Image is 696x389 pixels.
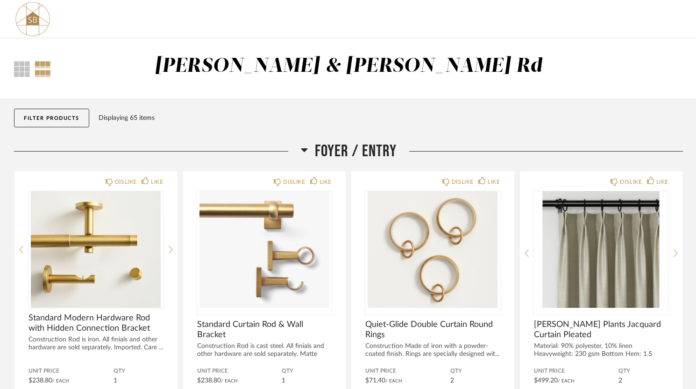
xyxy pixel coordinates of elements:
[620,177,642,187] div: DISLIKE
[365,368,450,375] span: Unit Price
[28,368,114,375] span: Unit Price
[534,368,619,375] span: Unit Price
[114,368,163,375] span: QTY
[450,377,454,384] span: 2
[534,191,669,308] img: undefined
[320,177,332,187] div: LIKE
[221,379,238,383] span: / Each
[452,177,474,187] div: DISLIKE
[14,0,51,38] img: 02324877-c6fa-4261-b847-82fa1115e5a4.png
[28,313,163,333] span: Standard Modern Hardware Rod with Hidden Connection Bracket
[197,191,332,308] img: undefined
[656,177,668,187] div: LIKE
[28,336,163,352] div: Construction Rod is iron. All finials and other hardware are sold separately. Imported. Care ...
[197,368,282,375] span: Unit Price
[282,377,285,384] span: 1
[52,379,69,383] span: / Each
[28,377,52,384] span: $238.80
[488,177,500,187] div: LIKE
[283,177,305,187] div: DISLIKE
[155,56,542,76] div: [PERSON_NAME] & [PERSON_NAME] Rd
[151,177,163,187] div: LIKE
[365,191,500,308] img: undefined
[534,342,669,366] div: Material: 90% polyester, 10% linen Heavyweight: 230 gsm Bottom Hem: 1.5 inch...
[618,377,622,384] span: 2
[197,320,332,340] span: Standard Curtain Rod & Wall Bracket
[365,320,500,340] span: Quiet-Glide Double Curtain Round Rings
[385,379,402,383] span: / Each
[618,368,668,375] span: QTY
[558,379,575,383] span: / Each
[197,191,332,308] div: 0
[534,377,558,384] span: $499.20
[534,191,669,308] div: 0
[28,191,163,308] img: undefined
[197,377,221,384] span: $238.80
[197,342,332,366] div: Construction Rod is cast steel. All finials and other hardware are sold separately. Matte Bla...
[365,191,500,308] div: 0
[365,377,385,384] span: $71.40
[114,377,117,384] span: 1
[14,109,89,127] button: Filter Products
[115,177,137,187] div: DISLIKE
[534,320,669,340] span: [PERSON_NAME] Plants Jacquard Curtain Pleated
[282,368,332,375] span: QTY
[315,141,397,161] span: Foyer / Entry
[450,368,500,375] span: QTY
[365,342,500,358] div: Construction Made of iron with a powder-coated finish. Rings are specially designed wit...
[99,113,679,123] div: Displaying 65 items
